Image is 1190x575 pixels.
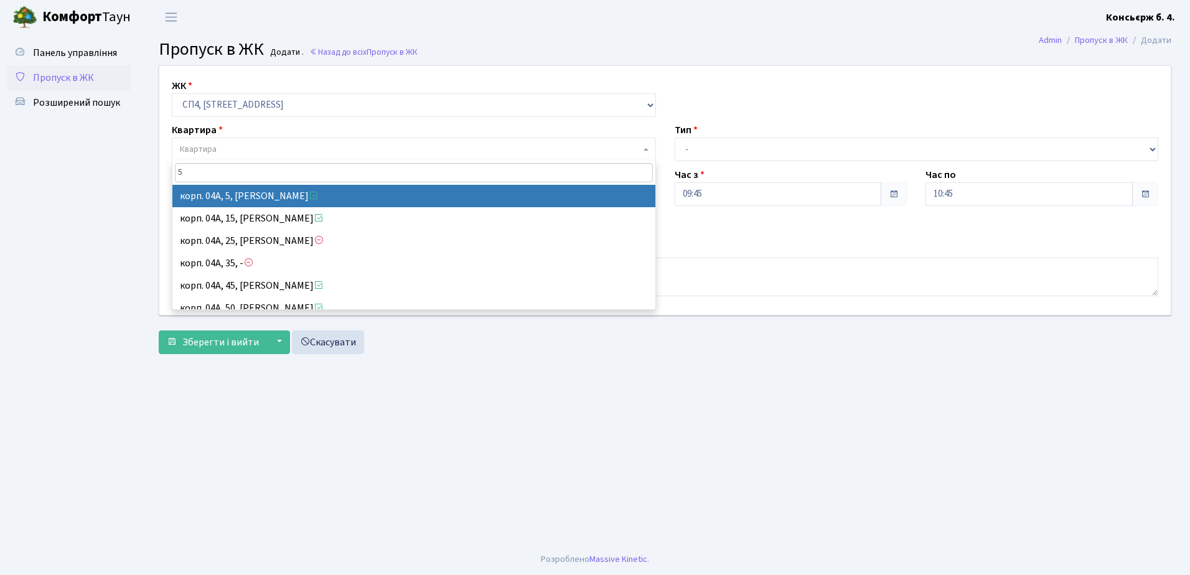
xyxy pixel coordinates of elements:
[42,7,131,28] span: Таун
[1106,11,1175,24] b: Консьєрж б. 4.
[675,123,698,138] label: Тип
[12,5,37,30] img: logo.png
[159,330,267,354] button: Зберегти і вийти
[309,46,418,58] a: Назад до всіхПропуск в ЖК
[1106,10,1175,25] a: Консьєрж б. 4.
[33,71,94,85] span: Пропуск в ЖК
[172,230,655,252] li: корп. 04А, 25, [PERSON_NAME]
[292,330,364,354] a: Скасувати
[6,65,131,90] a: Пропуск в ЖК
[33,96,120,110] span: Розширений пошук
[541,553,649,566] div: Розроблено .
[172,123,223,138] label: Квартира
[42,7,102,27] b: Комфорт
[159,37,264,62] span: Пропуск в ЖК
[268,47,304,58] small: Додати .
[367,46,418,58] span: Пропуск в ЖК
[6,40,131,65] a: Панель управління
[1128,34,1171,47] li: Додати
[156,7,187,27] button: Переключити навігацію
[180,143,217,156] span: Квартира
[6,90,131,115] a: Розширений пошук
[1075,34,1128,47] a: Пропуск в ЖК
[1020,27,1190,54] nav: breadcrumb
[172,297,655,319] li: корп. 04А, 50, [PERSON_NAME]
[172,78,192,93] label: ЖК
[925,167,956,182] label: Час по
[1039,34,1062,47] a: Admin
[589,553,647,566] a: Massive Kinetic
[675,167,705,182] label: Час з
[172,274,655,297] li: корп. 04А, 45, [PERSON_NAME]
[182,335,259,349] span: Зберегти і вийти
[172,185,655,207] li: корп. 04А, 5, [PERSON_NAME]
[172,252,655,274] li: корп. 04А, 35, -
[33,46,117,60] span: Панель управління
[172,207,655,230] li: корп. 04А, 15, [PERSON_NAME]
